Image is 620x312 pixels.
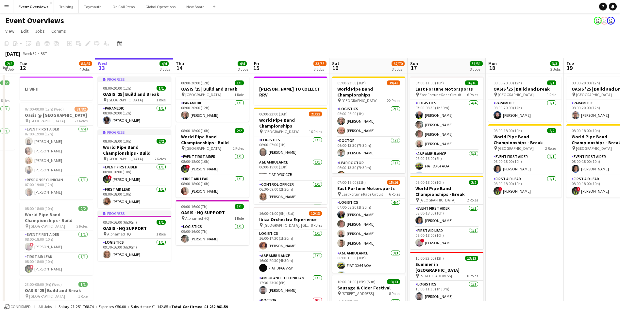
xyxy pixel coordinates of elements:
span: View [5,28,14,34]
button: Global Operations [140,0,181,13]
span: Week 32 [22,51,38,56]
button: Training [54,0,79,13]
app-user-avatar: Operations Team [600,17,608,25]
span: All jobs [37,304,53,309]
div: [DATE] [5,50,20,57]
div: Salary £1 251 768.74 + Expenses £50.00 + Subsistence £1 142.85 = [59,304,228,309]
h1: Event Overviews [5,16,64,26]
a: Comms [49,27,69,35]
button: Taymouth [79,0,107,13]
button: Confirmed [3,303,32,310]
a: Edit [18,27,31,35]
a: View [3,27,17,35]
app-user-avatar: Operations Team [607,17,615,25]
a: Jobs [32,27,47,35]
button: New Board [181,0,210,13]
button: On Call Rotas [107,0,140,13]
span: Total Confirmed £1 252 961.59 [171,304,228,309]
app-user-avatar: Jackie Tolland [594,17,602,25]
span: Confirmed [10,304,31,309]
button: Event Overviews [13,0,54,13]
span: Comms [51,28,66,34]
div: BST [41,51,47,56]
span: Edit [21,28,28,34]
span: Jobs [35,28,45,34]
